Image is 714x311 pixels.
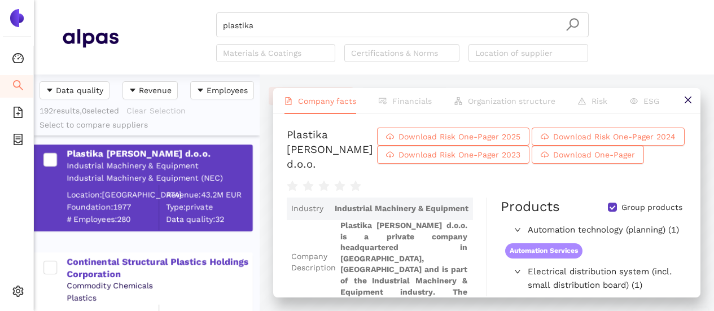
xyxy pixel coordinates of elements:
div: Plastika [PERSON_NAME] d.o.o. [287,128,375,172]
span: ESG [643,97,659,106]
span: Risk [592,97,607,106]
button: cloud-downloadDownload Risk One-Pager 2023 [377,146,529,164]
span: warning [578,97,586,105]
button: close [675,88,700,113]
span: container [12,130,24,152]
span: search [12,76,24,98]
div: Location: [GEOGRAPHIC_DATA] [67,189,159,200]
button: cloud-downloadDownload Risk One-Pager 2024 [532,128,685,146]
div: Products [501,198,560,217]
span: Industrial Machinery & Equipment [328,203,468,214]
span: Download Risk One-Pager 2023 [398,148,520,161]
span: caret-down [196,86,204,95]
span: Group products [617,202,687,213]
span: Financials [392,97,432,106]
div: Plastics [67,292,252,304]
span: Revenue [139,84,172,97]
span: cloud-download [541,133,549,142]
span: cloud-download [541,151,549,160]
div: Continental Structural Plastics Holdings Corporation [67,256,252,281]
button: Clear Selection [126,102,193,120]
span: star [350,181,361,192]
button: caret-downEmployees [190,81,254,99]
img: Homepage [62,24,119,52]
span: Organization structure [468,97,555,106]
span: close [684,95,693,104]
span: star [318,181,330,192]
span: right [514,268,521,275]
div: Select to compare suppliers [40,120,254,131]
span: Download One-Pager [553,148,635,161]
span: Automation Services [505,243,582,259]
span: file-text [284,97,292,105]
img: Logo [8,9,26,27]
span: Electrical distribution system (incl. small distribution board) (1) [528,265,681,292]
span: right [514,226,521,233]
span: Download Risk One-Pager 2025 [398,130,520,143]
span: Industry [291,203,323,214]
span: Plastika [PERSON_NAME] d.o.o. is a private company headquartered in [GEOGRAPHIC_DATA], [GEOGRAPHI... [340,220,468,305]
span: dashboard [12,49,24,71]
button: cloud-downloadDownload Risk One-Pager 2025 [377,128,529,146]
span: Data quality: 32 [166,213,252,225]
span: Download Risk One-Pager 2024 [553,130,676,143]
span: Company facts [298,97,356,106]
span: star [303,181,314,192]
span: cloud-download [386,151,394,160]
div: Revenue: 43.2M EUR [166,189,252,200]
span: Data quality [56,84,103,97]
span: Foundation: 1977 [67,202,159,213]
div: Industrial Machinery & Equipment (NEC) [67,173,252,184]
span: cloud-download [386,133,394,142]
div: Plastika [PERSON_NAME] d.o.o. [67,148,252,160]
span: Company Description [291,251,336,273]
div: Electrical distribution system (incl. small distribution board) (1) [501,263,686,294]
span: file-add [12,103,24,125]
span: caret-down [46,86,54,95]
div: Industrial Machinery & Equipment [67,160,252,172]
span: caret-down [129,86,137,95]
div: Automation technology (planning) (1) [501,221,686,239]
button: cloud-downloadDownload One-Pager [532,146,644,164]
span: star [287,181,298,192]
span: apartment [454,97,462,105]
span: Automation technology (planning) (1) [528,224,681,237]
span: Employees [207,84,248,97]
span: # Employees: 280 [67,213,159,225]
span: fund-view [379,97,387,105]
span: search [566,17,580,32]
span: Type: private [166,202,252,213]
div: Commodity Chemicals [67,281,252,292]
span: 192 results, 0 selected [40,106,119,115]
span: star [334,181,345,192]
span: setting [12,282,24,304]
span: eye [630,97,638,105]
button: caret-downRevenue [122,81,178,99]
button: caret-downData quality [40,81,109,99]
